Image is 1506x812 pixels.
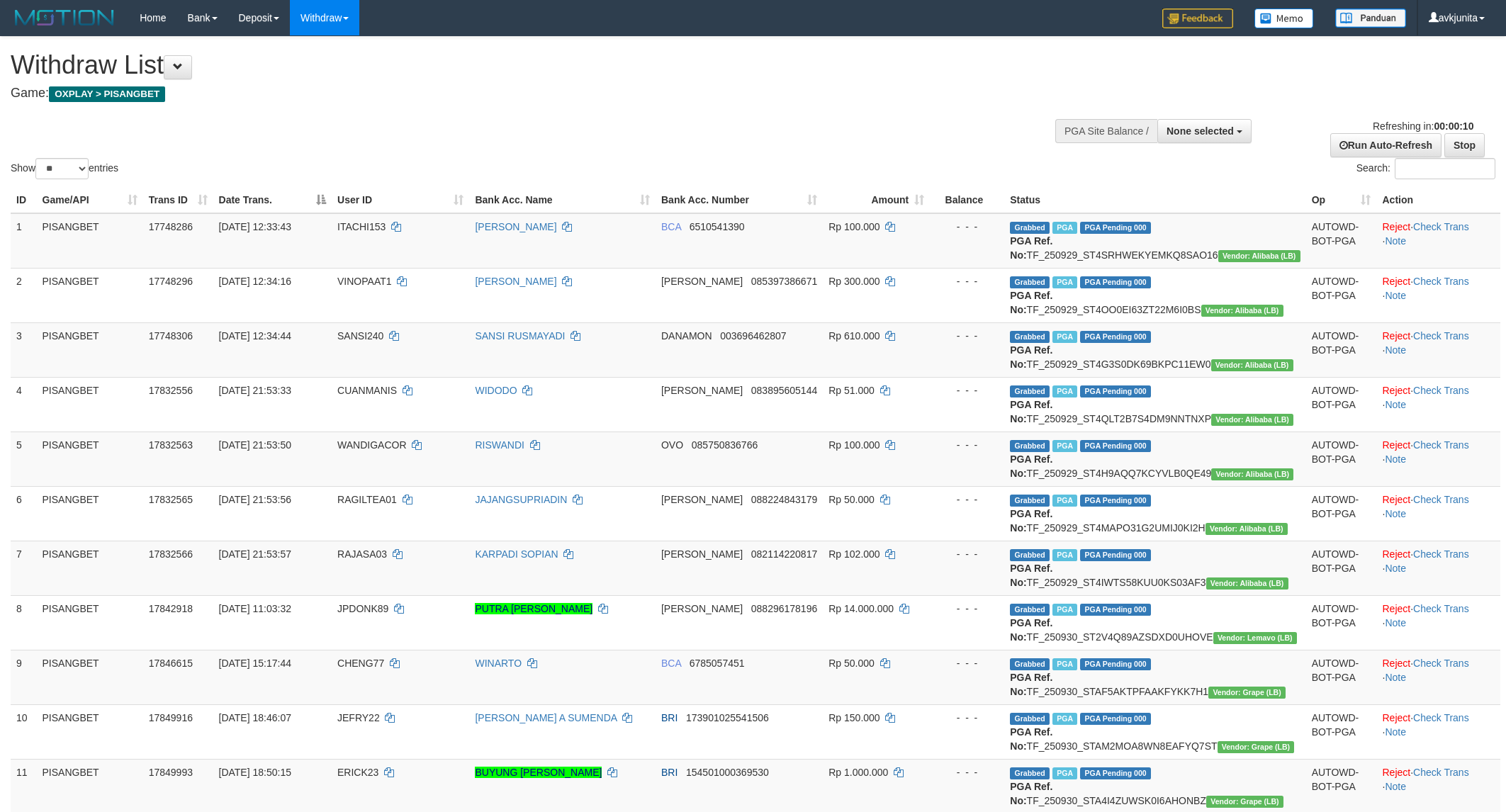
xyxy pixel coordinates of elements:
a: Check Trans [1413,658,1469,669]
td: · · [1376,704,1500,759]
a: [PERSON_NAME] [475,276,556,287]
span: [DATE] 12:33:43 [219,221,291,232]
span: [PERSON_NAME] [661,276,743,287]
span: Marked by avksona [1052,331,1077,343]
a: Reject [1382,439,1410,451]
span: 17846615 [149,658,193,669]
span: [DATE] 18:50:15 [219,767,291,778]
img: Button%20Memo.svg [1254,9,1314,28]
td: PISANGBET [37,541,143,595]
td: TF_250929_ST4H9AQQ7KCYVLB0QE49 [1004,432,1305,486]
span: Vendor URL: https://dashboard.q2checkout.com/secure [1211,359,1293,371]
td: PISANGBET [37,486,143,541]
span: Copy 088224843179 to clipboard [751,494,817,505]
span: Rp 51.000 [828,385,875,396]
span: Vendor URL: https://dashboard.q2checkout.com/secure [1208,687,1286,699]
a: JAJANGSUPRIADIN [475,494,567,505]
span: Rp 300.000 [828,276,880,287]
th: Op: activate to sort column ascending [1306,187,1377,213]
b: PGA Ref. No: [1010,508,1052,534]
b: PGA Ref. No: [1010,563,1052,588]
td: AUTOWD-BOT-PGA [1306,486,1377,541]
a: Reject [1382,658,1410,669]
a: Note [1385,563,1406,574]
span: [DATE] 21:53:33 [219,385,291,396]
span: Marked by avksona [1052,222,1077,234]
span: [PERSON_NAME] [661,385,743,396]
a: Check Trans [1413,385,1469,396]
td: TF_250930_STAF5AKTPFAAKFYKK7H1 [1004,650,1305,704]
td: AUTOWD-BOT-PGA [1306,541,1377,595]
span: ERICK23 [337,767,378,778]
th: Date Trans.: activate to sort column descending [213,187,332,213]
a: Check Trans [1413,276,1469,287]
span: Copy 6785057451 to clipboard [690,658,745,669]
a: SANSI RUSMAYADI [475,330,565,342]
span: Rp 50.000 [828,658,875,669]
span: Marked by avknovia [1052,495,1077,507]
a: Reject [1382,494,1410,505]
td: TF_250929_ST4OO0EI63ZT22M6I0BS [1004,268,1305,322]
span: SANSI240 [337,330,383,342]
span: 17842918 [149,603,193,614]
div: - - - [935,547,999,561]
span: CHENG77 [337,658,384,669]
a: Stop [1444,133,1485,157]
span: [DATE] 12:34:44 [219,330,291,342]
a: Check Trans [1413,494,1469,505]
a: Note [1385,344,1406,356]
td: 6 [11,486,37,541]
span: PGA Pending [1080,331,1151,343]
span: [DATE] 15:17:44 [219,658,291,669]
span: PGA Pending [1080,658,1151,670]
span: [PERSON_NAME] [661,603,743,614]
span: RAJASA03 [337,548,387,560]
span: PGA Pending [1080,549,1151,561]
td: PISANGBET [37,213,143,269]
td: · · [1376,486,1500,541]
td: PISANGBET [37,704,143,759]
button: None selected [1157,119,1252,143]
td: AUTOWD-BOT-PGA [1306,322,1377,377]
a: BUYUNG [PERSON_NAME] [475,767,602,778]
input: Search: [1395,158,1495,179]
a: Check Trans [1413,767,1469,778]
a: Note [1385,617,1406,628]
a: Note [1385,399,1406,410]
span: Vendor URL: https://dashboard.q2checkout.com/secure [1206,796,1283,808]
span: Vendor URL: https://dashboard.q2checkout.com/secure [1213,632,1297,644]
span: PGA Pending [1080,276,1151,288]
span: OXPLAY > PISANGBET [49,86,165,102]
div: - - - [935,711,999,725]
span: Copy 003696462807 to clipboard [720,330,786,342]
span: BRI [661,767,678,778]
td: · · [1376,322,1500,377]
a: Note [1385,726,1406,738]
strong: 00:00:10 [1434,120,1473,132]
span: Marked by avkyakub [1052,276,1077,288]
span: PGA Pending [1080,222,1151,234]
span: Vendor URL: https://dashboard.q2checkout.com/secure [1211,414,1293,426]
span: Grabbed [1010,276,1050,288]
span: PGA Pending [1080,385,1151,397]
a: Note [1385,235,1406,247]
span: BRI [661,712,678,723]
td: · · [1376,377,1500,432]
b: PGA Ref. No: [1010,617,1052,643]
span: Vendor URL: https://dashboard.q2checkout.com/secure [1211,468,1293,480]
td: AUTOWD-BOT-PGA [1306,377,1377,432]
th: Status [1004,187,1305,213]
span: Grabbed [1010,767,1050,779]
td: PISANGBET [37,377,143,432]
span: Copy 088296178196 to clipboard [751,603,817,614]
a: Reject [1382,276,1410,287]
label: Show entries [11,158,118,179]
a: KARPADI SOPIAN [475,548,558,560]
span: Rp 610.000 [828,330,880,342]
td: AUTOWD-BOT-PGA [1306,650,1377,704]
td: TF_250930_ST2V4Q89AZSDXD0UHOVE [1004,595,1305,650]
th: Action [1376,187,1500,213]
span: DANAMON [661,330,712,342]
span: Copy 173901025541506 to clipboard [686,712,769,723]
td: · · [1376,213,1500,269]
